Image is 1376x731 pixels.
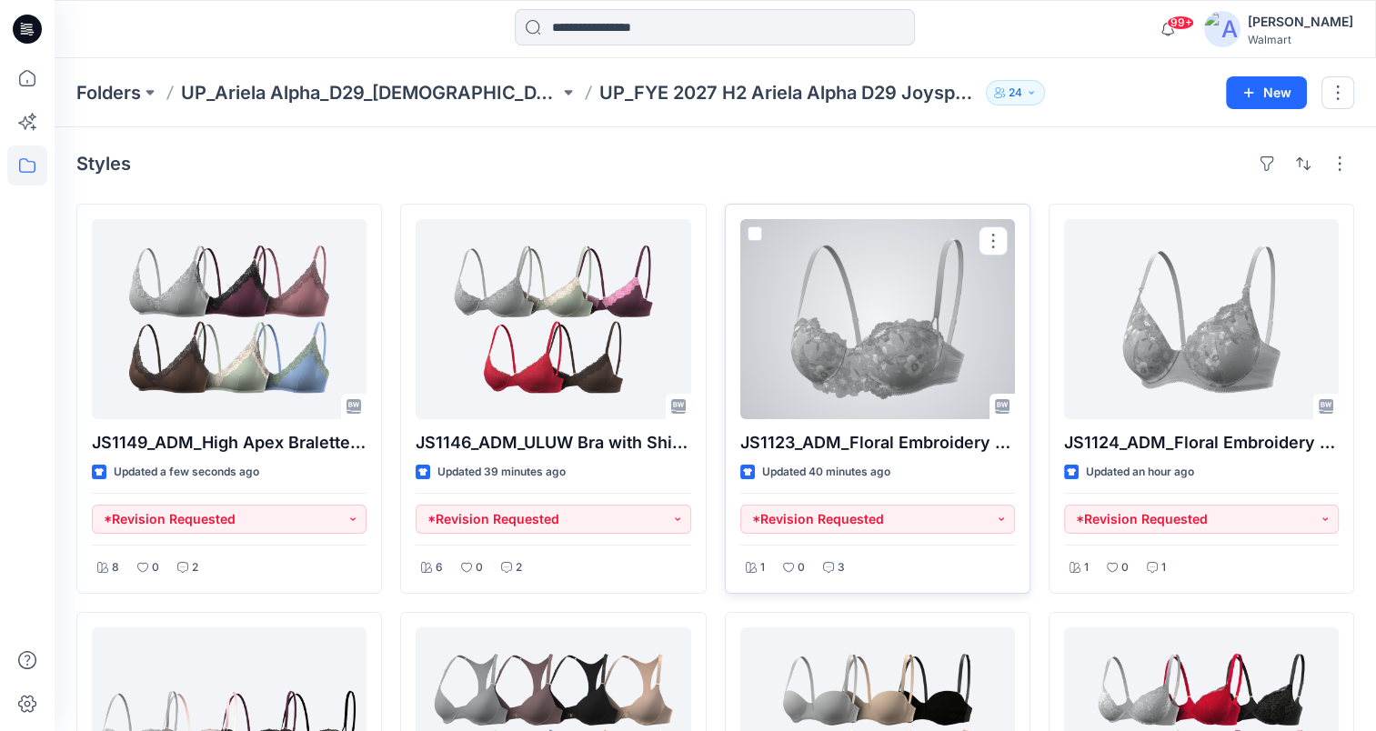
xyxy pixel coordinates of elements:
div: [PERSON_NAME] [1248,11,1353,33]
p: Updated 39 minutes ago [437,463,566,482]
p: JS1149_ADM_High Apex Bralette with Shine Micro & Lace Trim [92,430,367,456]
p: 2 [192,558,198,577]
a: JS1123_ADM_Floral Embroidery Lightly Lined Balconette [740,219,1015,419]
p: JS1124_ADM_Floral Embroidery Demi High Apex [1064,430,1339,456]
span: 99+ [1167,15,1194,30]
img: avatar [1204,11,1240,47]
p: 3 [838,558,845,577]
p: 0 [798,558,805,577]
p: 1 [1161,558,1166,577]
h4: Styles [76,153,131,175]
p: UP_FYE 2027 H2 Ariela Alpha D29 Joyspun Bras [599,80,978,105]
p: Updated 40 minutes ago [762,463,890,482]
p: Updated a few seconds ago [114,463,259,482]
button: 24 [986,80,1045,105]
p: JS1123_ADM_Floral Embroidery Lightly Lined Balconette [740,430,1015,456]
p: 1 [760,558,765,577]
p: 6 [436,558,443,577]
p: 24 [1009,83,1022,103]
p: JS1146_ADM_ULUW Bra with Shine Micro & Lace Trim [416,430,690,456]
p: 0 [152,558,159,577]
p: 2 [516,558,522,577]
a: UP_Ariela Alpha_D29_[DEMOGRAPHIC_DATA] Intimates - Joyspun [181,80,559,105]
p: 1 [1084,558,1089,577]
p: 0 [1121,558,1129,577]
a: JS1124_ADM_Floral Embroidery Demi High Apex [1064,219,1339,419]
button: New [1226,76,1307,109]
p: Updated an hour ago [1086,463,1194,482]
a: JS1149_ADM_High Apex Bralette with Shine Micro & Lace Trim [92,219,367,419]
a: Folders [76,80,141,105]
a: JS1146_ADM_ULUW Bra with Shine Micro & Lace Trim [416,219,690,419]
div: Walmart [1248,33,1353,46]
p: 8 [112,558,119,577]
p: 0 [476,558,483,577]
